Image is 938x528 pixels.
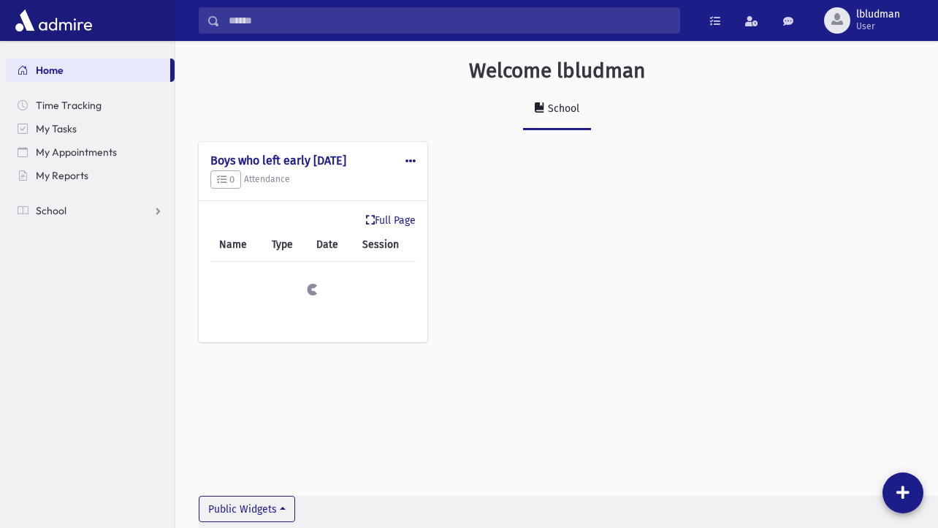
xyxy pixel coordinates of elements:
a: School [6,199,175,222]
a: My Appointments [6,140,175,164]
a: Full Page [366,213,416,228]
button: 0 [210,170,241,189]
span: My Reports [36,169,88,182]
span: School [36,204,66,217]
th: Type [263,228,308,262]
a: Home [6,59,170,82]
button: Public Widgets [199,496,295,522]
span: 0 [217,174,234,185]
th: Session [354,228,416,262]
h3: Welcome lbludman [469,59,645,83]
span: My Appointments [36,146,117,159]
a: Time Tracking [6,94,175,117]
img: AdmirePro [12,6,96,35]
span: User [856,20,900,32]
a: School [523,89,591,130]
span: My Tasks [36,122,77,135]
a: My Reports [6,164,175,187]
th: Name [210,228,263,262]
input: Search [220,7,679,34]
div: School [545,102,579,115]
span: lbludman [856,9,900,20]
h4: Boys who left early [DATE] [210,154,416,167]
th: Date [308,228,354,262]
h5: Attendance [210,170,416,189]
a: My Tasks [6,117,175,140]
span: Time Tracking [36,99,102,112]
span: Home [36,64,64,77]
